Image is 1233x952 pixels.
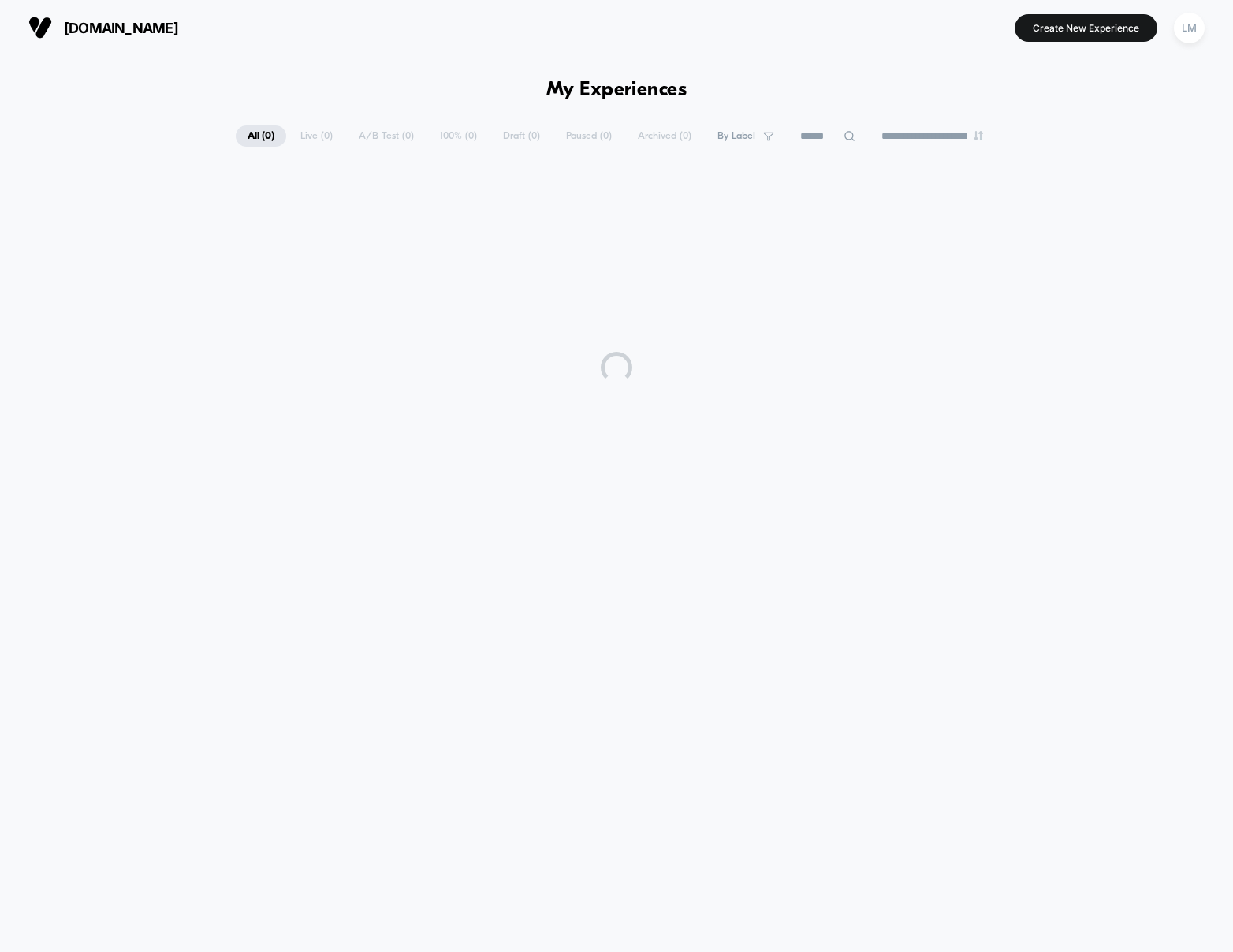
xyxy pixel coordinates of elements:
img: end [974,131,983,140]
span: All ( 0 ) [236,125,286,147]
span: [DOMAIN_NAME] [64,20,178,36]
button: [DOMAIN_NAME] [24,15,183,40]
button: LM [1169,12,1209,44]
button: Create New Experience [1015,14,1157,42]
div: LM [1174,13,1205,43]
span: By Label [717,130,755,142]
h1: My Experiences [546,79,687,102]
img: Visually logo [28,16,52,39]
